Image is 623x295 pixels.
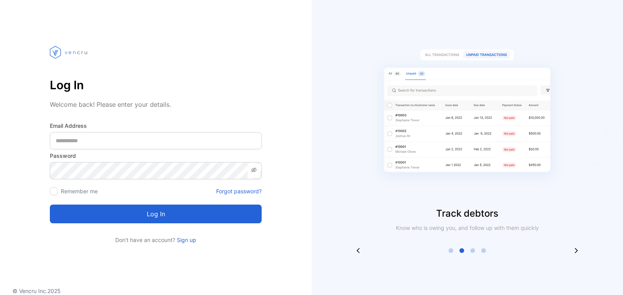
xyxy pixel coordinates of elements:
p: Welcome back! Please enter your details. [50,100,262,109]
label: Remember me [61,188,98,194]
label: Email Address [50,122,262,130]
a: Forgot password? [216,187,262,195]
button: Log in [50,205,262,223]
p: Track debtors [311,207,623,221]
p: Log In [50,76,262,94]
label: Password [50,152,262,160]
p: Know who is owing you, and follow up with them quickly [392,224,542,232]
p: Don't have an account? [50,236,262,244]
a: Sign up [175,237,196,243]
img: vencru logo [50,31,89,73]
img: slider image [370,31,565,207]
